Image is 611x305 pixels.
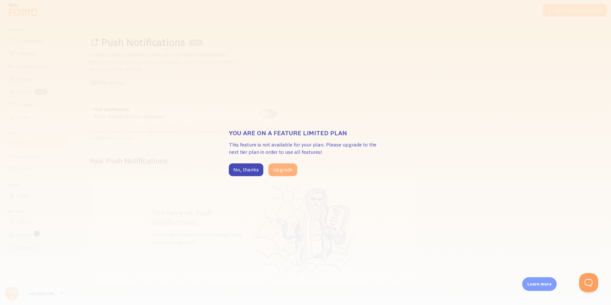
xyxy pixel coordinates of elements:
button: Upgrade [268,163,297,176]
button: No, thanks [229,163,263,176]
div: Learn more [522,277,557,291]
iframe: Help Scout Beacon - Open [579,273,598,292]
p: This feature is not available for your plan. Please upgrade to the next tier plan in order to use... [229,141,382,156]
h3: You are on a feature limited plan [229,129,382,137]
p: Learn more [527,281,552,287]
